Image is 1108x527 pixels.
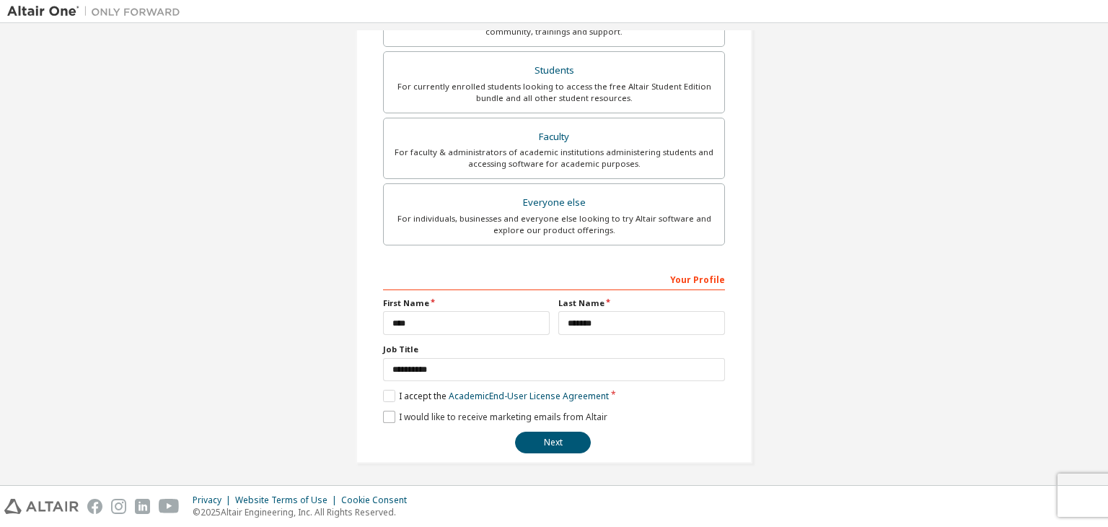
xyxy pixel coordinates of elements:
[383,390,609,402] label: I accept the
[159,499,180,514] img: youtube.svg
[392,147,716,170] div: For faculty & administrators of academic institutions administering students and accessing softwa...
[558,297,725,309] label: Last Name
[515,432,591,453] button: Next
[193,495,235,506] div: Privacy
[383,344,725,355] label: Job Title
[392,81,716,104] div: For currently enrolled students looking to access the free Altair Student Edition bundle and all ...
[392,127,716,147] div: Faculty
[449,390,609,402] a: Academic End-User License Agreement
[392,193,716,213] div: Everyone else
[392,61,716,81] div: Students
[383,411,607,423] label: I would like to receive marketing emails from Altair
[383,267,725,290] div: Your Profile
[383,297,550,309] label: First Name
[7,4,188,19] img: Altair One
[193,506,415,518] p: © 2025 Altair Engineering, Inc. All Rights Reserved.
[341,495,415,506] div: Cookie Consent
[235,495,341,506] div: Website Terms of Use
[392,213,716,236] div: For individuals, businesses and everyone else looking to try Altair software and explore our prod...
[135,499,150,514] img: linkedin.svg
[87,499,102,514] img: facebook.svg
[4,499,79,514] img: altair_logo.svg
[111,499,126,514] img: instagram.svg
